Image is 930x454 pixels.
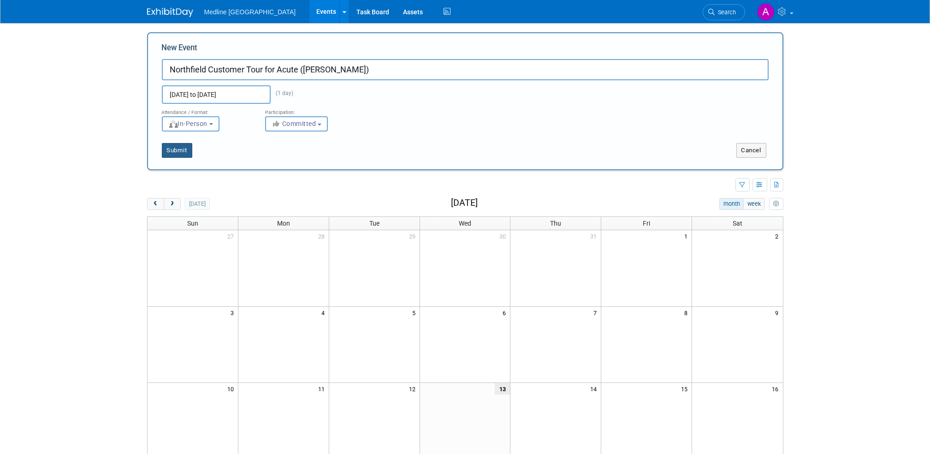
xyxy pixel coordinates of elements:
span: 30 [498,230,510,242]
button: prev [147,198,164,210]
span: 9 [775,307,783,318]
span: Tue [369,220,379,227]
span: 29 [408,230,420,242]
span: 28 [317,230,329,242]
input: Name of Trade Show / Conference [162,59,769,80]
span: (1 day) [271,90,294,96]
span: 7 [592,307,601,318]
label: New Event [162,42,198,57]
span: Wed [459,220,471,227]
img: Angela Douglas [757,3,775,21]
span: 11 [317,383,329,394]
span: 12 [408,383,420,394]
h2: [DATE] [451,198,478,208]
button: Submit [162,143,192,158]
button: next [164,198,181,210]
span: Mon [277,220,290,227]
span: 16 [771,383,783,394]
span: 2 [775,230,783,242]
button: month [719,198,744,210]
span: In-Person [168,120,208,127]
button: Cancel [736,143,766,158]
a: Search [703,4,745,20]
span: Sun [187,220,198,227]
i: Personalize Calendar [773,201,779,207]
span: 1 [683,230,692,242]
span: 14 [589,383,601,394]
input: Start Date - End Date [162,85,271,104]
span: 13 [495,383,510,394]
button: Committed [265,116,328,131]
button: week [743,198,764,210]
span: Search [715,9,736,16]
span: 4 [320,307,329,318]
div: Attendance / Format: [162,104,251,116]
span: Medline [GEOGRAPHIC_DATA] [204,8,296,16]
span: 31 [589,230,601,242]
div: Participation: [265,104,355,116]
button: myCustomButton [769,198,783,210]
span: 27 [226,230,238,242]
span: Thu [550,220,561,227]
span: 10 [226,383,238,394]
button: [DATE] [185,198,209,210]
span: Committed [272,120,316,127]
span: Fri [643,220,650,227]
span: 5 [411,307,420,318]
span: 15 [680,383,692,394]
span: 6 [502,307,510,318]
span: 8 [683,307,692,318]
button: In-Person [162,116,219,131]
span: 3 [230,307,238,318]
span: Sat [733,220,742,227]
img: ExhibitDay [147,8,193,17]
